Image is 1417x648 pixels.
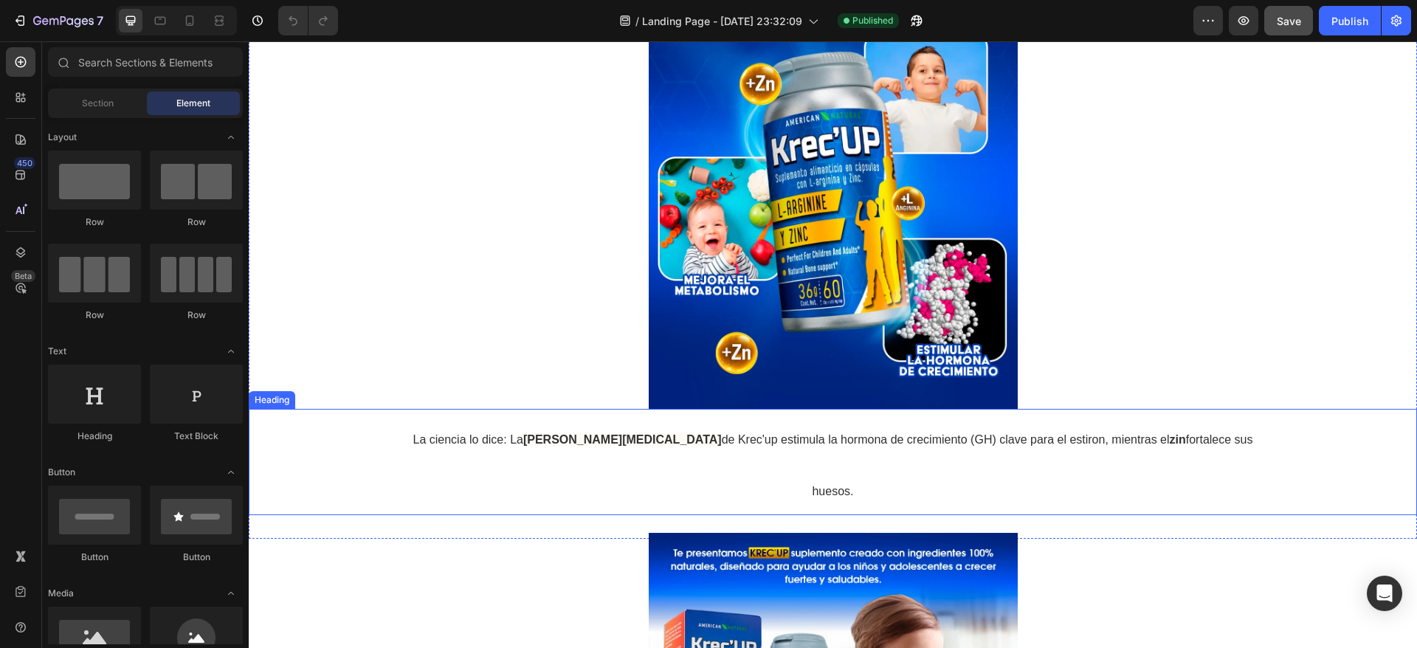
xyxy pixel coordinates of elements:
[150,430,243,443] div: Text Block
[14,157,35,169] div: 450
[48,551,141,564] div: Button
[635,13,639,29] span: /
[219,339,243,363] span: Toggle open
[219,125,243,149] span: Toggle open
[150,216,243,229] div: Row
[6,6,110,35] button: 7
[473,392,1004,456] span: de Krec'up estimula la hormona de crecimiento (GH) clave para el estiron, mientras el fortalece s...
[1331,13,1368,29] div: Publish
[48,430,141,443] div: Heading
[275,392,473,404] strong: [PERSON_NAME][MEDICAL_DATA]
[48,131,77,144] span: Layout
[3,352,44,365] div: Heading
[97,12,103,30] p: 7
[48,309,141,322] div: Row
[1264,6,1313,35] button: Save
[48,345,66,358] span: Text
[48,47,243,77] input: Search Sections & Elements
[921,392,937,404] strong: zin
[249,41,1417,648] iframe: Design area
[165,392,275,404] span: La ciencia lo dice: La
[219,582,243,605] span: Toggle open
[176,97,210,110] span: Element
[1277,15,1301,27] span: Save
[642,13,802,29] span: Landing Page - [DATE] 23:32:09
[48,587,74,600] span: Media
[48,466,75,479] span: Button
[1319,6,1381,35] button: Publish
[11,270,35,282] div: Beta
[219,461,243,484] span: Toggle open
[1367,576,1402,611] div: Open Intercom Messenger
[150,551,243,564] div: Button
[278,6,338,35] div: Undo/Redo
[48,216,141,229] div: Row
[82,97,114,110] span: Section
[852,14,893,27] span: Published
[150,309,243,322] div: Row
